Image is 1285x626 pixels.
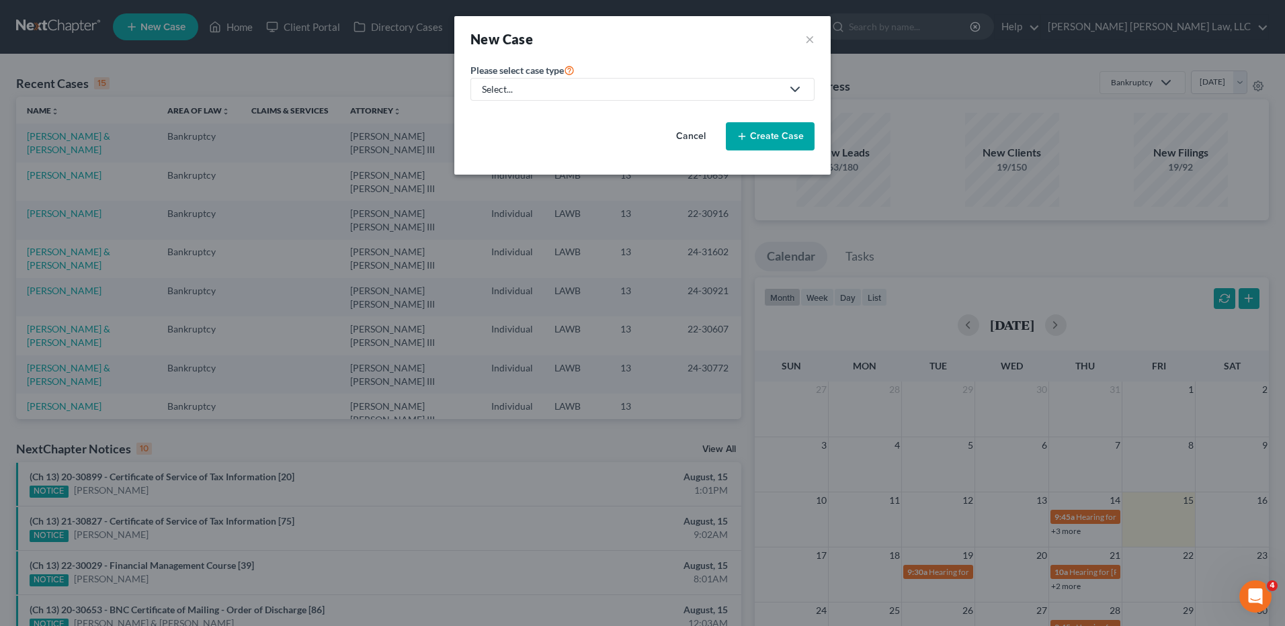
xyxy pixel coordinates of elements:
[661,123,720,150] button: Cancel
[805,30,815,48] button: ×
[470,31,533,47] strong: New Case
[482,83,782,96] div: Select...
[726,122,815,150] button: Create Case
[1267,580,1278,591] span: 4
[470,64,564,76] span: Please select case type
[1239,580,1272,613] iframe: Intercom live chat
